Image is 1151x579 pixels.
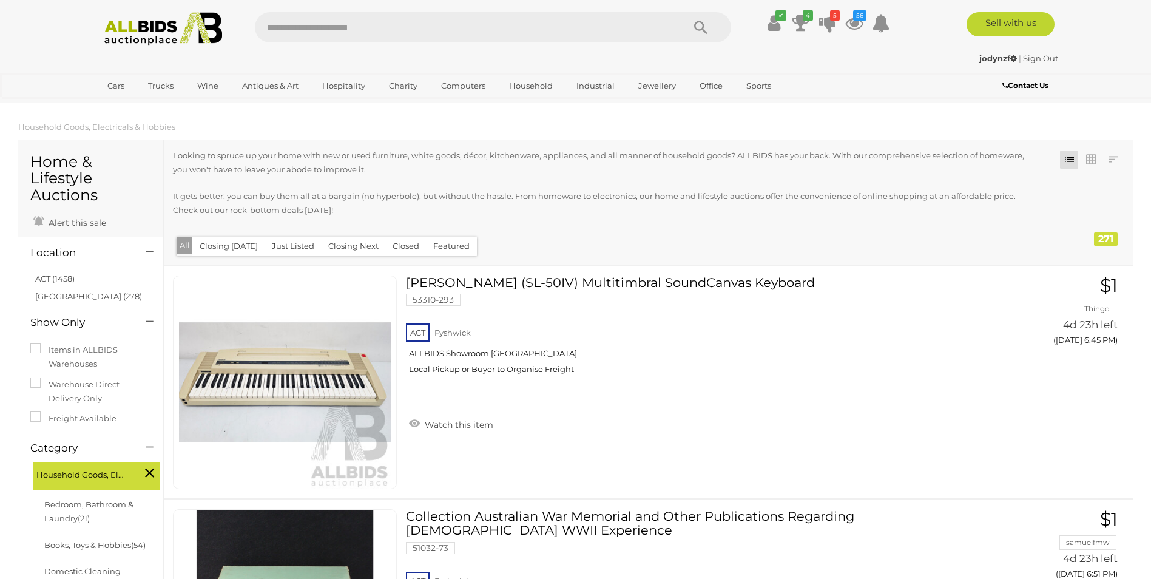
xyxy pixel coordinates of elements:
[803,10,813,21] i: 4
[1019,53,1021,63] span: |
[192,237,265,256] button: Closing [DATE]
[845,12,863,34] a: 56
[967,12,1055,36] a: Sell with us
[630,76,684,96] a: Jewellery
[44,540,146,550] a: Books, Toys & Hobbies(54)
[179,276,391,489] img: 53310-293a.jpg
[819,12,837,34] a: 5
[100,96,201,116] a: [GEOGRAPHIC_DATA]
[979,53,1017,63] strong: jodynzf
[853,10,866,21] i: 56
[30,247,128,259] h4: Location
[173,149,1035,177] p: Looking to spruce up your home with new or used furniture, white goods, décor, kitchenware, appli...
[1100,274,1118,297] span: $1
[775,10,786,21] i: ✔
[501,76,561,96] a: Household
[44,499,133,523] a: Bedroom, Bathroom & Laundry(21)
[981,276,1121,351] a: $1 Thingo 4d 23h left ([DATE] 6:45 PM)
[422,419,493,430] span: Watch this item
[830,10,840,21] i: 5
[1002,79,1051,92] a: Contact Us
[1100,508,1118,530] span: $1
[792,12,810,34] a: 4
[18,122,175,132] a: Household Goods, Electricals & Hobbies
[265,237,322,256] button: Just Listed
[30,411,116,425] label: Freight Available
[234,76,306,96] a: Antiques & Art
[314,76,373,96] a: Hospitality
[765,12,783,34] a: ✔
[46,217,106,228] span: Alert this sale
[36,465,127,482] span: Household Goods, Electricals & Hobbies
[692,76,731,96] a: Office
[30,317,128,328] h4: Show Only
[131,540,146,550] span: (54)
[321,237,386,256] button: Closing Next
[140,76,181,96] a: Trucks
[78,513,90,523] span: (21)
[569,76,623,96] a: Industrial
[35,274,75,283] a: ACT (1458)
[426,237,477,256] button: Featured
[385,237,427,256] button: Closed
[1023,53,1058,63] a: Sign Out
[738,76,779,96] a: Sports
[35,291,142,301] a: [GEOGRAPHIC_DATA] (278)
[177,237,193,254] button: All
[670,12,731,42] button: Search
[30,212,109,231] a: Alert this sale
[173,189,1035,218] p: It gets better: you can buy them all at a bargain (no hyperbole), but without the hassle. From ho...
[979,53,1019,63] a: jodynzf
[433,76,493,96] a: Computers
[30,378,151,406] label: Warehouse Direct - Delivery Only
[406,415,496,433] a: Watch this item
[98,12,229,46] img: Allbids.com.au
[1002,81,1048,90] b: Contact Us
[189,76,226,96] a: Wine
[1094,232,1118,246] div: 271
[30,343,151,371] label: Items in ALLBIDS Warehouses
[415,276,962,384] a: [PERSON_NAME] (SL-50IV) Multitimbral SoundCanvas Keyboard 53310-293 ACT Fyshwick ALLBIDS Showroom...
[30,442,128,454] h4: Category
[100,76,132,96] a: Cars
[30,154,151,204] h1: Home & Lifestyle Auctions
[381,76,425,96] a: Charity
